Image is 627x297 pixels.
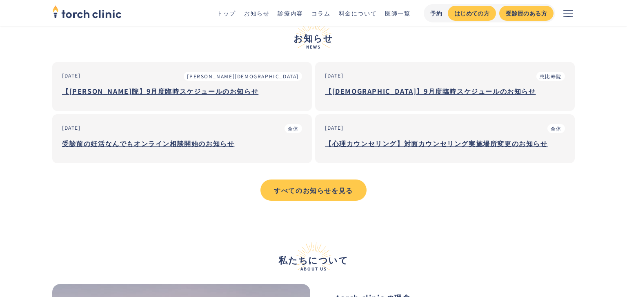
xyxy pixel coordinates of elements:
div: 恵比寿院 [540,73,562,80]
a: すべてのお知らせを見る [260,180,367,201]
div: 受診歴のある方 [506,9,547,18]
a: 料金について [339,9,377,17]
span: News [52,45,575,49]
div: 全体 [288,125,299,132]
div: [DATE] [62,72,81,79]
a: [DATE]全体【心理カウンセリング】対面カウンセリング実施場所変更のお知らせ [315,114,575,163]
div: [DATE] [325,124,344,131]
div: [DATE] [325,72,344,79]
a: コラム [311,9,331,17]
a: 診療内容 [278,9,303,17]
a: 受診歴のある方 [499,6,554,21]
div: [PERSON_NAME][DEMOGRAPHIC_DATA] [187,73,299,80]
div: すべてのお知らせを見る [268,185,359,195]
a: 医師一覧 [385,9,410,17]
h3: 【[DEMOGRAPHIC_DATA]】9月度臨時スケジュールのお知らせ [325,85,565,97]
h3: 受診前の妊活なんでもオンライン相談開始のお知らせ [62,137,302,149]
h3: 【心理カウンセリング】対面カウンセリング実施場所変更のお知らせ [325,137,565,149]
a: はじめての方 [448,6,496,21]
a: [DATE]全体受診前の妊活なんでもオンライン相談開始のお知らせ [52,114,312,163]
a: お知らせ [244,9,269,17]
h2: 私たちについて [52,242,575,271]
a: home [52,6,122,20]
a: [DATE]恵比寿院【[DEMOGRAPHIC_DATA]】9月度臨時スケジュールのお知らせ [315,62,575,111]
div: [DATE] [62,124,81,131]
img: torch clinic [52,2,122,20]
a: トップ [217,9,236,17]
div: 全体 [551,125,562,132]
h2: お知らせ [52,20,575,49]
a: [DATE][PERSON_NAME][DEMOGRAPHIC_DATA]【[PERSON_NAME]院】9月度臨時スケジュールのお知らせ [52,62,312,111]
span: About us [52,267,575,271]
div: 予約 [430,9,443,18]
div: はじめての方 [454,9,489,18]
h3: 【[PERSON_NAME]院】9月度臨時スケジュールのお知らせ [62,85,302,97]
